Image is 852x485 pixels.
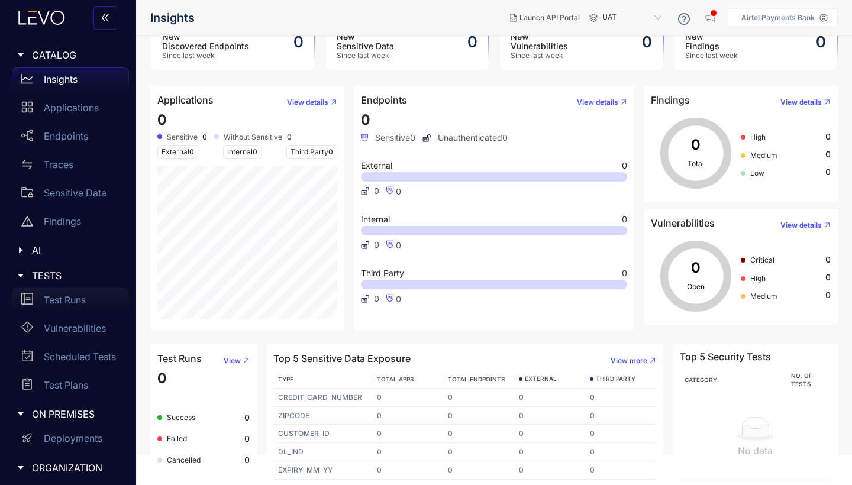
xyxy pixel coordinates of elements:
p: Endpoints [44,131,88,141]
h4: Top 5 Sensitive Data Exposure [273,353,411,364]
span: 0 [396,294,401,304]
span: Unauthenticated 0 [422,133,508,143]
h3: New Findings [685,32,738,51]
span: Launch API Portal [519,14,580,22]
span: caret-right [17,464,25,472]
p: Scheduled Tests [44,351,116,362]
b: 0 [244,434,250,444]
span: Category [685,376,717,383]
span: double-left [101,13,110,24]
h2: 0 [293,33,304,51]
div: ON PREMISES [7,402,129,426]
span: ORGANIZATION [32,463,120,473]
span: Sensitive [167,133,198,141]
p: Vulnerabilities [44,323,106,334]
a: Traces [12,153,129,181]
span: View details [577,98,618,106]
span: Cancelled [167,455,201,464]
a: Applications [12,96,129,124]
span: 0 [157,111,167,128]
a: Test Plans [12,373,129,402]
span: 0 [825,273,831,282]
span: Failed [167,434,187,443]
button: View details [771,93,831,112]
b: 0 [244,413,250,422]
button: View details [277,93,337,112]
b: 0 [202,133,207,141]
button: View details [771,216,831,235]
span: Third Party [286,145,337,159]
span: Without Sensitive [224,133,282,141]
b: 0 [244,455,250,465]
td: 0 [585,461,656,480]
span: 0 [189,147,194,156]
span: High [750,274,766,283]
span: Since last week [511,51,568,60]
td: 0 [514,443,585,461]
a: Findings [12,209,129,238]
span: TESTS [32,270,120,281]
span: EXTERNAL [525,376,557,383]
td: 0 [443,425,514,443]
td: ZIPCODE [273,407,372,425]
a: Vulnerabilities [12,316,129,345]
span: Since last week [337,51,394,60]
td: CREDIT_CARD_NUMBER [273,389,372,407]
span: ON PREMISES [32,409,120,419]
td: 0 [443,461,514,480]
h2: 0 [642,33,652,51]
span: 0 [374,186,379,196]
td: 0 [443,389,514,407]
td: 0 [372,443,443,461]
span: caret-right [17,51,25,59]
button: View more [601,351,656,370]
td: 0 [443,407,514,425]
span: External [361,161,392,170]
button: View details [567,93,627,112]
p: Applications [44,102,99,113]
span: TOTAL APPS [377,376,414,383]
span: 0 [622,161,627,170]
td: 0 [443,443,514,461]
span: 0 [253,147,257,156]
span: THIRD PARTY [596,376,635,383]
td: 0 [372,425,443,443]
span: Critical [750,256,774,264]
span: TYPE [278,376,293,383]
span: Since last week [162,51,249,60]
p: Traces [44,159,73,170]
span: 0 [328,147,333,156]
span: High [750,132,766,141]
h4: Applications [157,95,214,105]
span: TOTAL ENDPOINTS [448,376,505,383]
h2: 0 [816,33,826,51]
span: 0 [374,240,379,250]
span: 0 [374,294,379,303]
span: Success [167,413,195,422]
td: 0 [585,425,656,443]
span: View [224,357,241,365]
span: Internal [361,215,390,224]
span: caret-right [17,271,25,280]
button: View [214,351,250,370]
td: 0 [514,425,585,443]
span: Low [750,169,764,177]
h3: New Vulnerabilities [511,32,568,51]
p: Sensitive Data [44,187,106,198]
span: 0 [396,186,401,196]
td: 0 [372,461,443,480]
span: 0 [825,255,831,264]
span: View details [287,98,328,106]
span: caret-right [17,410,25,418]
span: View more [611,357,647,365]
p: Test Plans [44,380,88,390]
h4: Vulnerabilities [651,218,715,228]
h3: New Discovered Endpoints [162,32,249,51]
span: warning [21,215,33,227]
span: Medium [750,292,777,300]
p: Insights [44,74,78,85]
td: 0 [585,443,656,461]
span: 0 [396,240,401,250]
td: 0 [514,461,585,480]
h4: Top 5 Security Tests [680,351,771,362]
